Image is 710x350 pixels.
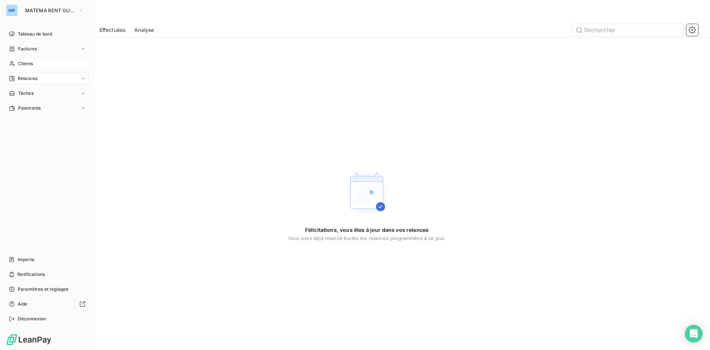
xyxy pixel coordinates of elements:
a: Tâches [6,87,88,99]
img: Empty state [343,170,390,217]
a: Relances [6,73,88,84]
a: Imports [6,254,88,266]
span: Factures [18,46,37,52]
span: Paramètres et réglages [18,286,68,293]
div: MR [6,4,18,16]
span: MATEMA RENT GUYANE [25,7,75,13]
span: Relances [18,75,37,82]
a: Factures [6,43,88,55]
span: Clients [18,60,33,67]
span: Notifications [17,271,45,278]
span: Aide [18,301,28,307]
a: Aide [6,298,88,310]
span: Vous avez déjà relancé toutes les relances programmées à ce jour. [288,235,446,241]
div: Open Intercom Messenger [685,325,703,343]
a: Tableau de bord [6,28,88,40]
span: Tâches [18,90,34,97]
span: Déconnexion [18,316,46,322]
img: Logo LeanPay [6,334,52,346]
span: Analyse [134,26,154,34]
span: Effectuées [99,26,126,34]
input: Rechercher [572,24,683,36]
a: Paramètres et réglages [6,283,88,295]
a: Clients [6,58,88,70]
span: Tableau de bord [18,31,52,37]
span: Paiements [18,105,41,111]
a: Paiements [6,102,88,114]
span: Imports [18,256,34,263]
span: Félicitations, vous êtes à jour dans vos relances [305,226,429,234]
